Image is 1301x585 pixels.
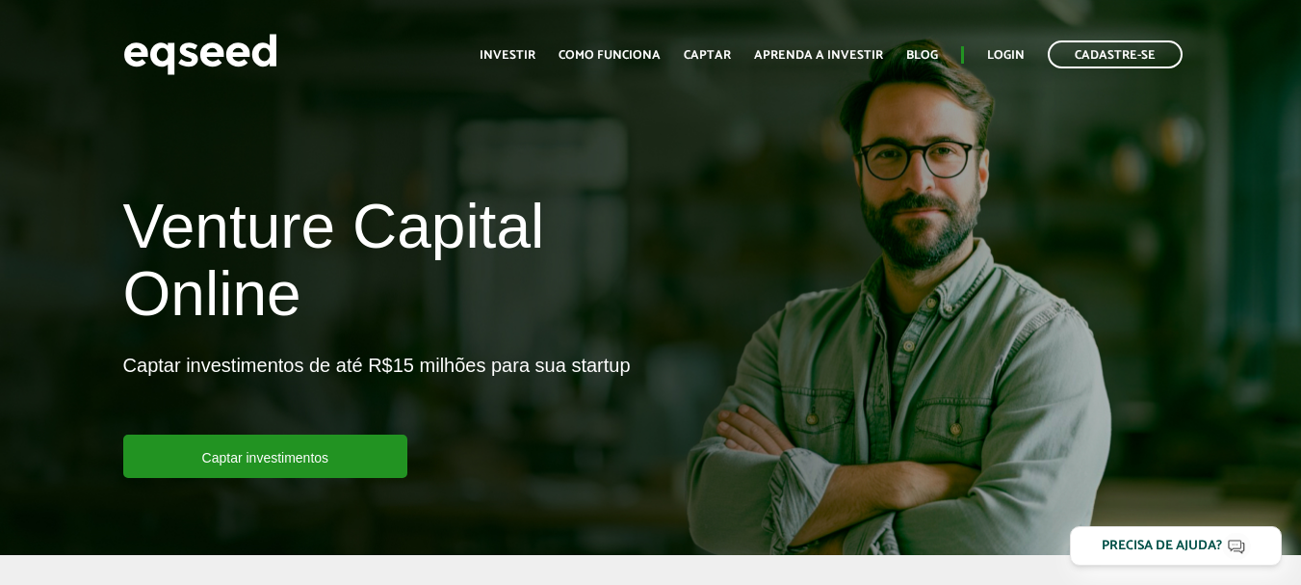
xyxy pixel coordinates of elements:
a: Login [987,49,1025,62]
p: Captar investimentos de até R$15 milhões para sua startup [123,354,631,435]
img: EqSeed [123,29,277,80]
a: Captar [684,49,731,62]
a: Investir [480,49,535,62]
a: Captar investimentos [123,435,408,478]
a: Como funciona [559,49,661,62]
a: Blog [906,49,938,62]
a: Cadastre-se [1048,40,1183,68]
h1: Venture Capital Online [123,193,637,338]
a: Aprenda a investir [754,49,883,62]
